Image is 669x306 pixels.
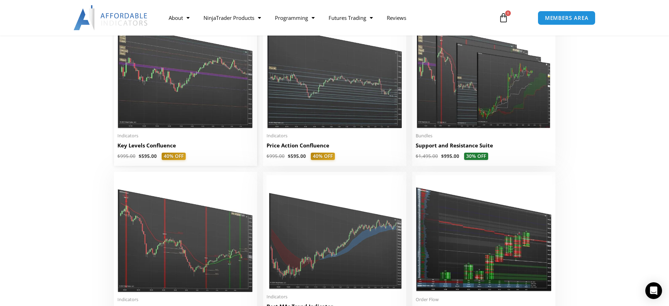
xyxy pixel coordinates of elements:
span: 40% OFF [162,153,186,160]
a: About [162,10,197,26]
bdi: 995.00 [117,153,136,159]
bdi: 995.00 [441,153,459,159]
bdi: 995.00 [267,153,285,159]
bdi: 595.00 [139,153,157,159]
span: $ [416,153,418,159]
a: Futures Trading [322,10,380,26]
span: 40% OFF [311,153,335,160]
img: OrderFlow 2 [416,175,552,292]
h2: Support and Resistance Suite [416,142,552,149]
a: Support and Resistance Suite [416,142,552,153]
span: $ [288,153,291,159]
span: MEMBERS AREA [545,15,589,21]
span: 0 [505,10,511,16]
img: Support and Resistance Suite 1 [416,12,552,129]
a: Reviews [380,10,413,26]
span: Indicators [267,133,403,139]
img: Price Action Confluence 2 [267,12,403,129]
a: MEMBERS AREA [538,11,596,25]
span: $ [139,153,141,159]
a: Programming [268,10,322,26]
div: Open Intercom Messenger [645,282,662,299]
img: Key Levels 1 [117,12,254,129]
span: Indicators [267,294,403,300]
span: $ [117,153,120,159]
bdi: 595.00 [288,153,306,159]
span: Order Flow [416,297,552,303]
a: Price Action Confluence [267,142,403,153]
img: LogoAI | Affordable Indicators – NinjaTrader [74,5,148,30]
span: Indicators [117,297,254,303]
span: Indicators [117,133,254,139]
a: Key Levels Confluence [117,142,254,153]
bdi: 1,495.00 [416,153,438,159]
h2: Key Levels Confluence [117,142,254,149]
span: $ [441,153,444,159]
a: NinjaTrader Products [197,10,268,26]
nav: Menu [162,10,491,26]
img: Best MAs Trend Indicator [267,175,403,290]
a: 0 [488,8,519,28]
span: $ [267,153,269,159]
span: Bundles [416,133,552,139]
h2: Price Action Confluence [267,142,403,149]
span: 30% OFF [464,153,488,160]
img: First Touch Signals 1 [117,175,254,292]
